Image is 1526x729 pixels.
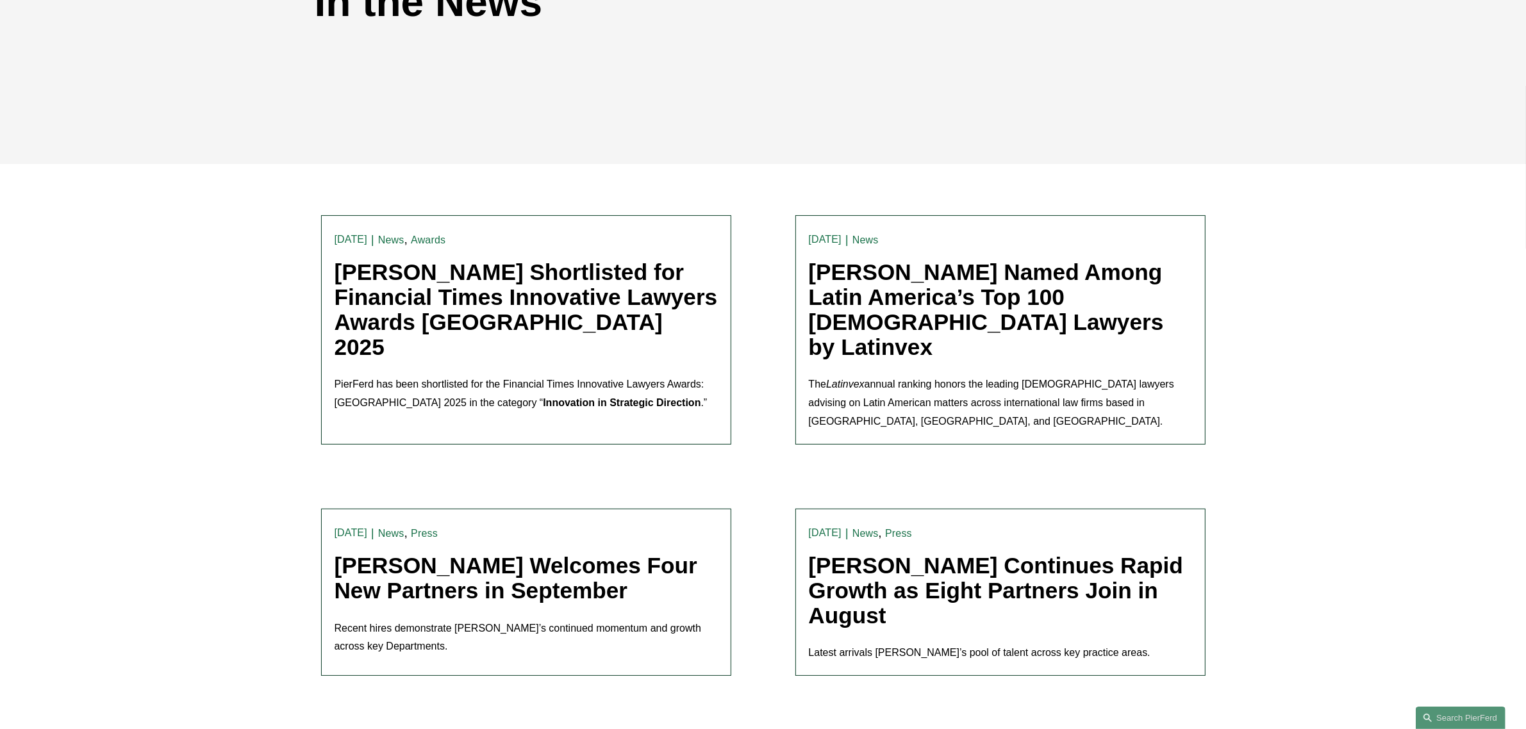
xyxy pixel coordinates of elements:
time: [DATE] [809,528,842,538]
a: News [852,528,879,539]
a: Search this site [1416,707,1505,729]
p: The annual ranking honors the leading [DEMOGRAPHIC_DATA] lawyers advising on Latin American matte... [809,375,1192,430]
span: , [404,233,407,246]
a: [PERSON_NAME] Welcomes Four New Partners in September [335,553,697,603]
a: [PERSON_NAME] Named Among Latin America’s Top 100 [DEMOGRAPHIC_DATA] Lawyers by Latinvex [809,259,1164,359]
a: News [378,234,404,245]
a: News [378,528,404,539]
a: [PERSON_NAME] Continues Rapid Growth as Eight Partners Join in August [809,553,1184,627]
a: Press [885,528,912,539]
p: Latest arrivals [PERSON_NAME]’s pool of talent across key practice areas. [809,644,1192,662]
p: PierFerd has been shortlisted for the Financial Times Innovative Lawyers Awards: [GEOGRAPHIC_DATA... [335,375,718,413]
em: Latinvex [826,379,865,389]
a: Press [411,528,438,539]
a: News [852,234,879,245]
time: [DATE] [335,528,367,538]
a: Awards [411,234,445,245]
time: [DATE] [809,234,842,245]
time: [DATE] [335,234,367,245]
p: Recent hires demonstrate [PERSON_NAME]’s continued momentum and growth across key Departments. [335,619,718,657]
strong: Innovation in Strategic Direction [543,397,701,408]
span: , [878,526,881,539]
a: [PERSON_NAME] Shortlisted for Financial Times Innovative Lawyers Awards [GEOGRAPHIC_DATA] 2025 [335,259,718,359]
span: , [404,526,407,539]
